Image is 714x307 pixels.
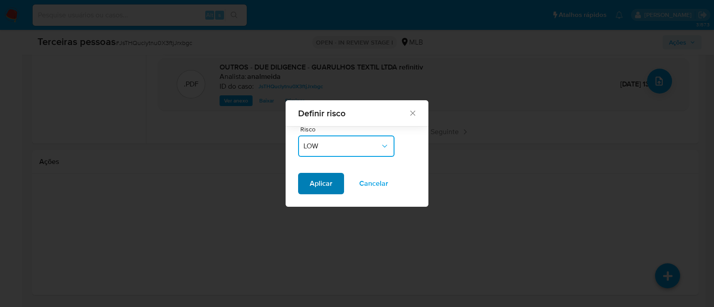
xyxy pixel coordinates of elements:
button: LOW [298,135,394,157]
button: Fechar [408,109,416,117]
span: Risco [300,126,397,132]
button: Aplicar [298,173,344,194]
span: Cancelar [359,174,388,193]
span: LOW [303,142,380,151]
span: Aplicar [310,174,332,193]
span: Definir risco [298,109,408,118]
button: Cancelar [348,173,400,194]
